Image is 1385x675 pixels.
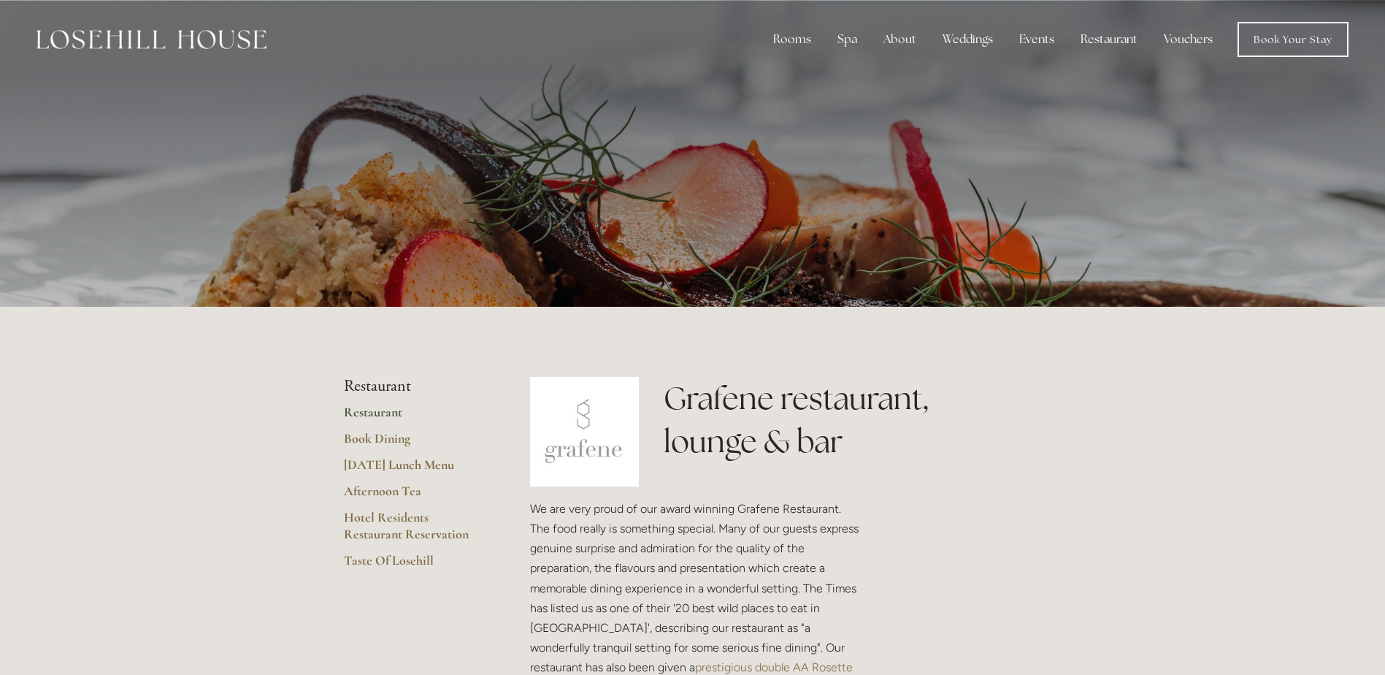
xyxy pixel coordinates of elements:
a: Vouchers [1152,25,1224,54]
a: Book Your Stay [1238,22,1348,57]
div: About [872,25,928,54]
h1: Grafene restaurant, lounge & bar [664,377,1041,463]
a: Afternoon Tea [344,483,483,509]
a: [DATE] Lunch Menu [344,457,483,483]
div: Events [1008,25,1066,54]
a: Hotel Residents Restaurant Reservation [344,509,483,552]
img: grafene.jpg [530,377,640,487]
a: Book Dining [344,430,483,457]
div: Rooms [761,25,823,54]
a: Restaurant [344,404,483,430]
a: Taste Of Losehill [344,552,483,579]
div: Weddings [931,25,1005,54]
img: Losehill House [37,30,266,49]
div: Restaurant [1069,25,1149,54]
li: Restaurant [344,377,483,396]
div: Spa [826,25,869,54]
